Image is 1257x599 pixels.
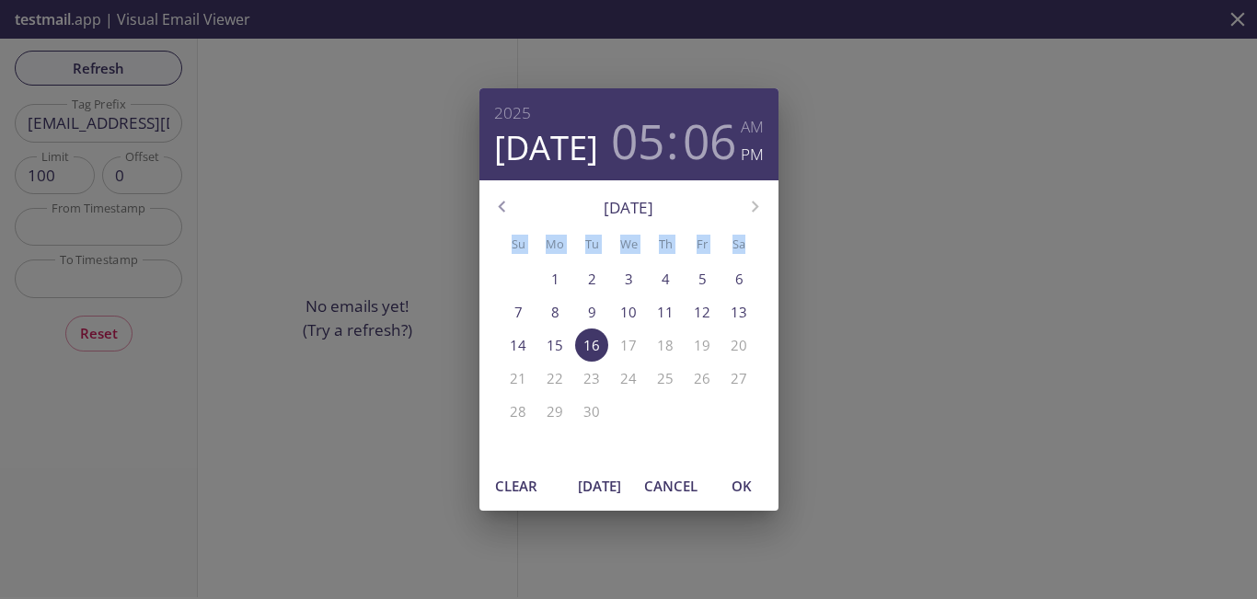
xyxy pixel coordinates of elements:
[588,270,596,289] p: 2
[487,468,546,503] button: Clear
[575,328,608,362] button: 16
[637,468,705,503] button: Cancel
[722,295,755,328] button: 13
[502,295,535,328] button: 7
[735,270,744,289] p: 6
[575,262,608,295] button: 2
[722,235,755,254] span: Sa
[686,295,719,328] button: 12
[662,270,670,289] p: 4
[578,474,622,498] span: [DATE]
[722,262,755,295] button: 6
[620,303,637,322] p: 10
[649,235,682,254] span: Th
[575,295,608,328] button: 9
[612,262,645,295] button: 3
[525,196,732,220] p: [DATE]
[551,303,559,322] p: 8
[698,270,707,289] p: 5
[547,336,563,355] p: 15
[612,235,645,254] span: We
[731,303,747,322] p: 13
[612,295,645,328] button: 10
[538,328,571,362] button: 15
[494,99,531,127] button: 2025
[649,262,682,295] button: 4
[712,468,771,503] button: OK
[644,474,698,498] span: Cancel
[502,235,535,254] span: Su
[538,262,571,295] button: 1
[538,235,571,254] span: Mo
[686,235,719,254] span: Fr
[741,113,764,141] button: AM
[575,235,608,254] span: Tu
[741,141,764,168] button: PM
[683,113,736,168] button: 06
[686,262,719,295] button: 5
[510,336,526,355] p: 14
[625,270,633,289] p: 3
[538,295,571,328] button: 8
[571,468,629,503] button: [DATE]
[649,295,682,328] button: 11
[494,127,598,168] button: [DATE]
[583,336,600,355] p: 16
[666,113,679,168] h3: :
[657,303,674,322] p: 11
[694,303,710,322] p: 12
[502,328,535,362] button: 14
[588,303,596,322] p: 9
[611,113,664,168] button: 05
[720,474,764,498] span: OK
[494,474,538,498] span: Clear
[551,270,559,289] p: 1
[514,303,523,322] p: 7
